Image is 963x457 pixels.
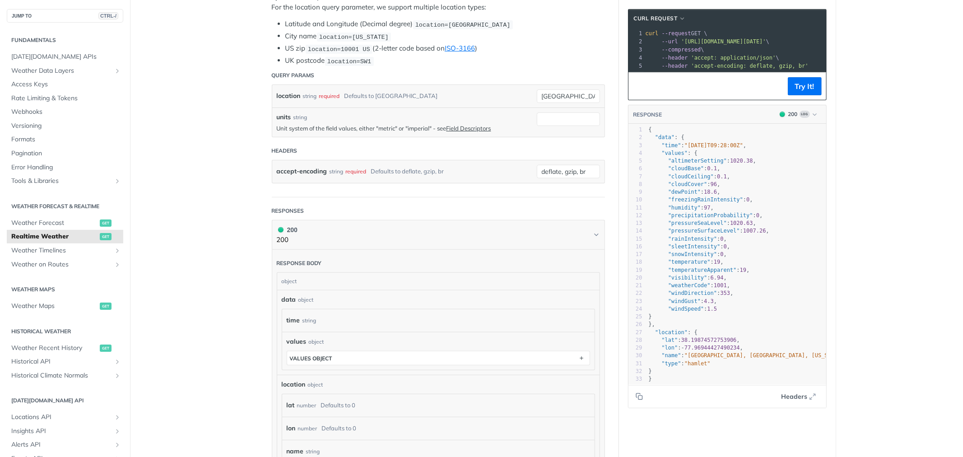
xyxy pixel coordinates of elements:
[633,110,663,119] button: RESPONSE
[668,181,707,187] span: "cloudCover"
[7,78,123,91] a: Access Keys
[308,381,323,389] div: object
[290,355,332,362] div: values object
[298,422,317,435] div: number
[11,246,112,255] span: Weather Timelines
[684,345,740,351] span: 77.96944427490234
[649,243,730,250] span: : ,
[371,165,444,178] div: Defaults to deflate, gzip, br
[321,399,356,412] div: Defaults to 0
[287,422,296,435] label: lon
[668,173,714,180] span: "cloudCeiling"
[646,47,704,53] span: \
[302,314,316,327] div: string
[7,133,123,146] a: Formats
[628,298,642,305] div: 23
[628,266,642,274] div: 19
[114,67,121,75] button: Show subpages for Weather Data Layers
[661,142,681,149] span: "time"
[661,360,681,367] span: "type"
[649,158,757,164] span: : ,
[775,110,822,119] button: 200200Log
[628,258,642,266] div: 18
[11,80,121,89] span: Access Keys
[649,290,734,296] span: : ,
[661,345,678,351] span: "lon"
[272,71,315,79] div: Query Params
[668,290,717,296] span: "windDirection"
[282,295,296,304] span: data
[11,219,98,228] span: Weather Forecast
[668,205,701,211] span: "humidity"
[628,344,642,352] div: 29
[649,306,717,312] span: :
[11,177,112,186] span: Tools & Libraries
[720,236,723,242] span: 0
[11,149,121,158] span: Pagination
[330,165,344,178] div: string
[277,235,298,245] p: 200
[649,220,757,226] span: : ,
[114,177,121,185] button: Show subpages for Tools & Libraries
[668,165,704,172] span: "cloudBase"
[628,251,642,258] div: 17
[100,345,112,352] span: get
[309,338,324,346] div: object
[11,232,98,241] span: Realtime Weather
[681,38,766,45] span: '[URL][DOMAIN_NAME][DATE]'
[100,233,112,240] span: get
[7,36,123,44] h2: Fundamentals
[11,371,112,380] span: Historical Climate Normals
[11,260,112,269] span: Weather on Routes
[704,205,710,211] span: 97
[714,259,720,265] span: 19
[649,205,714,211] span: : ,
[11,357,112,366] span: Historical API
[628,305,642,313] div: 24
[7,105,123,119] a: Webhooks
[628,368,642,375] div: 32
[100,219,112,227] span: get
[649,376,652,382] span: }
[661,352,681,359] span: "name"
[707,306,717,312] span: 1.5
[684,352,910,359] span: "[GEOGRAPHIC_DATA], [GEOGRAPHIC_DATA], [US_STATE], [GEOGRAPHIC_DATA]"
[649,196,753,203] span: : ,
[633,390,646,403] button: Copy to clipboard
[7,230,123,243] a: Realtime Weatherget
[756,212,759,219] span: 0
[277,225,600,245] button: 200 200200
[114,247,121,254] button: Show subpages for Weather Timelines
[277,273,597,290] div: object
[649,368,652,374] span: }
[344,89,438,103] div: Defaults to [GEOGRAPHIC_DATA]
[646,30,659,37] span: curl
[628,54,644,62] div: 4
[11,94,121,103] span: Rate Limiting & Tokens
[649,329,698,336] span: : {
[628,212,642,219] div: 12
[717,173,727,180] span: 0.1
[782,392,808,401] span: Headers
[322,422,357,435] div: Defaults to 0
[649,275,727,281] span: : ,
[7,299,123,313] a: Weather Mapsget
[628,321,642,328] div: 26
[114,358,121,365] button: Show subpages for Historical API
[628,243,642,251] div: 16
[11,440,112,449] span: Alerts API
[628,134,642,141] div: 2
[445,44,475,52] a: ISO-3166
[649,165,721,172] span: : ,
[646,30,707,37] span: GET \
[11,427,112,436] span: Insights API
[11,66,112,75] span: Weather Data Layers
[7,9,123,23] button: JUMP TOCTRL-/
[668,212,753,219] span: "precipitationProbability"
[628,313,642,321] div: 25
[114,441,121,448] button: Show subpages for Alerts API
[7,438,123,452] a: Alerts APIShow subpages for Alerts API
[277,225,298,235] div: 200
[7,50,123,64] a: [DATE][DOMAIN_NAME] APIs
[277,165,327,178] label: accept-encoding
